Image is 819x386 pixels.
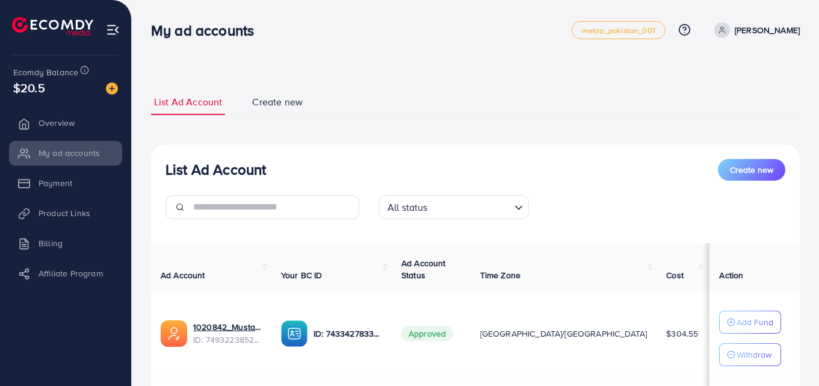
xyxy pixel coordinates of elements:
span: Ecomdy Balance [13,66,78,78]
p: ID: 7433427833025871873 [314,326,382,341]
span: Time Zone [480,269,521,281]
span: metap_pakistan_001 [582,26,655,34]
p: [PERSON_NAME] [735,23,800,37]
span: $20.5 [13,79,45,96]
span: [GEOGRAPHIC_DATA]/[GEOGRAPHIC_DATA] [480,328,647,340]
img: image [106,82,118,95]
button: Withdraw [719,343,781,366]
a: 1020842_Mustafai New1_1744652139809 [193,321,262,333]
span: Action [719,269,743,281]
img: menu [106,23,120,37]
img: ic-ba-acc.ded83a64.svg [281,320,308,347]
span: Create new [252,95,303,109]
a: [PERSON_NAME] [709,22,800,38]
span: Your BC ID [281,269,323,281]
span: Create new [730,164,773,176]
span: Cost [666,269,684,281]
span: All status [385,199,430,216]
div: <span class='underline'>1020842_Mustafai New1_1744652139809</span></br>7493223852907200513 [193,321,262,346]
div: Search for option [379,195,529,219]
span: $304.55 [666,328,698,340]
span: Approved [401,326,453,341]
span: Ad Account [161,269,205,281]
h3: List Ad Account [165,161,266,178]
button: Create new [718,159,785,181]
p: Withdraw [737,347,771,362]
input: Search for option [431,196,510,216]
img: ic-ads-acc.e4c84228.svg [161,320,187,347]
h3: My ad accounts [151,22,264,39]
button: Add Fund [719,311,781,334]
p: Add Fund [737,315,773,329]
a: metap_pakistan_001 [572,21,666,39]
span: List Ad Account [154,95,222,109]
span: ID: 7493223852907200513 [193,334,262,346]
span: Ad Account Status [401,257,446,281]
img: logo [12,17,93,36]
